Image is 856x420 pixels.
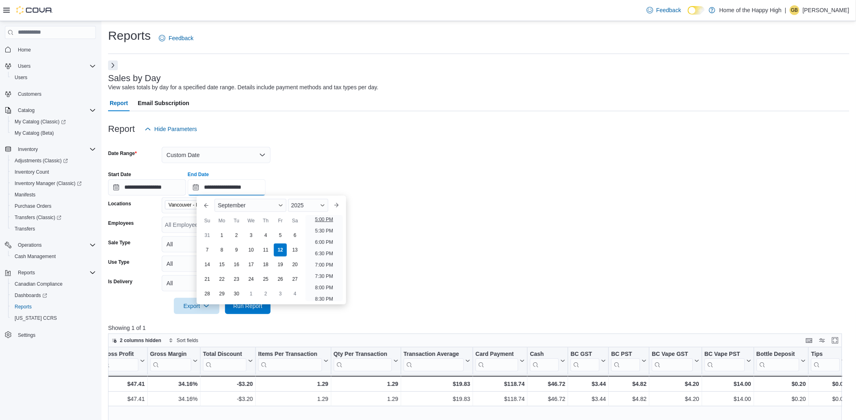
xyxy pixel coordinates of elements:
div: day-22 [215,273,228,286]
div: Gross Margin [150,350,191,371]
div: September, 2025 [200,228,302,301]
span: Reports [15,304,32,310]
a: Feedback [644,2,685,18]
label: Is Delivery [108,278,132,285]
button: [US_STATE] CCRS [8,312,99,324]
div: day-9 [230,243,243,256]
a: Reports [11,302,35,312]
button: Cash [530,350,566,371]
div: day-23 [230,273,243,286]
button: Run Report [225,298,271,314]
span: Dashboards [11,291,96,300]
span: Inventory [15,144,96,154]
label: Start Date [108,171,131,178]
ul: Time [306,215,342,301]
button: Inventory Count [8,166,99,178]
button: Transaction Average [404,350,470,371]
a: Dashboards [11,291,50,300]
div: BC GST [571,350,600,358]
span: Feedback [657,6,681,14]
a: Transfers (Classic) [8,212,99,223]
div: Items Per Transaction [258,350,322,358]
div: day-5 [274,229,287,242]
div: day-31 [201,229,214,242]
button: Total Discount [203,350,253,371]
span: Users [15,61,96,71]
span: Adjustments (Classic) [15,157,68,164]
h3: Report [108,124,135,134]
button: Display options [817,336,827,345]
span: Users [15,74,27,81]
div: BC GST [571,350,600,371]
div: $0.00 [811,379,847,389]
div: Mo [215,214,228,227]
div: 1.29 [334,394,399,404]
button: Reports [15,268,38,278]
button: Next month [330,199,343,212]
a: Users [11,73,30,82]
div: Bottle Deposit [757,350,800,358]
a: Inventory Count [11,167,52,177]
div: $47.41 [101,379,145,389]
span: Customers [15,89,96,99]
a: My Catalog (Classic) [8,116,99,127]
span: Washington CCRS [11,313,96,323]
span: Operations [15,240,96,250]
div: BC Vape GST [652,350,693,371]
span: Transfers (Classic) [11,213,96,222]
button: Items Per Transaction [258,350,329,371]
div: Gross Margin [150,350,191,358]
button: Reports [8,301,99,312]
div: day-14 [201,258,214,271]
span: Adjustments (Classic) [11,156,96,166]
div: $14.00 [705,394,752,404]
div: 1.29 [258,379,329,389]
span: Vancouver - Broadway - Fire & Flower [165,200,242,209]
div: -$3.20 [203,394,253,404]
div: Bottle Deposit [757,350,800,371]
p: [PERSON_NAME] [803,5,849,15]
a: My Catalog (Classic) [11,117,69,127]
li: 5:00 PM [312,215,337,224]
nav: Complex example [5,41,96,362]
div: Transaction Average [404,350,464,371]
button: Home [2,44,99,56]
div: BC Vape PST [705,350,745,358]
button: Operations [15,240,45,250]
div: Gross Profit [101,350,139,371]
button: All [162,256,271,272]
a: Home [15,45,34,55]
span: Transfers [15,226,35,232]
span: 2 columns hidden [120,337,161,344]
a: Transfers (Classic) [11,213,65,222]
div: Cash [530,350,559,371]
div: day-6 [288,229,301,242]
button: Custom Date [162,147,271,163]
button: Manifests [8,189,99,200]
span: Vancouver - Broadway - Fire & Flower [169,201,232,209]
div: day-13 [288,243,301,256]
div: Transaction Average [404,350,464,358]
div: Th [259,214,272,227]
p: Showing 1 of 1 [108,324,849,332]
p: Home of the Happy High [719,5,782,15]
span: Hide Parameters [154,125,197,133]
div: Su [201,214,214,227]
div: day-1 [215,229,228,242]
span: Manifests [15,192,35,198]
button: Settings [2,329,99,340]
a: Purchase Orders [11,201,55,211]
div: day-15 [215,258,228,271]
div: day-11 [259,243,272,256]
button: BC PST [611,350,647,371]
div: Items Per Transaction [258,350,322,371]
button: 2 columns hidden [108,336,165,345]
button: Inventory [15,144,41,154]
div: day-25 [259,273,272,286]
div: day-10 [245,243,258,256]
span: Settings [18,332,35,338]
div: day-2 [259,287,272,300]
label: Sale Type [108,239,130,246]
div: $0.20 [757,394,806,404]
button: Keyboard shortcuts [804,336,814,345]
